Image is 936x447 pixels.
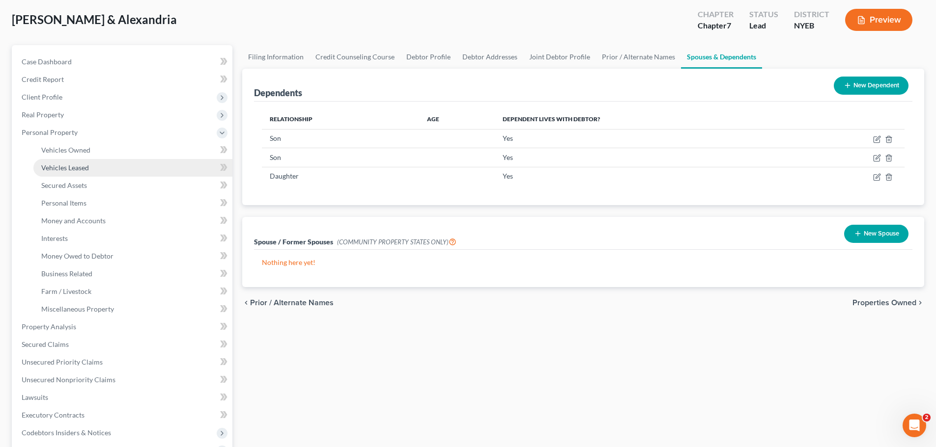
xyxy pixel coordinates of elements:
button: New Spouse [844,225,908,243]
a: Debtor Addresses [456,45,523,69]
a: Money and Accounts [33,212,232,230]
span: Money Owed to Debtor [41,252,113,260]
div: Chapter [698,9,734,20]
span: Personal Items [41,199,86,207]
span: Vehicles Owned [41,146,90,154]
a: Executory Contracts [14,406,232,424]
div: NYEB [794,20,829,31]
i: chevron_left [242,299,250,307]
td: Yes [495,167,799,185]
p: Nothing here yet! [262,258,905,267]
td: Son [262,129,419,148]
span: Vehicles Leased [41,163,89,172]
th: Age [419,109,494,129]
span: Interests [41,234,68,242]
th: Dependent lives with debtor? [495,109,799,129]
span: Business Related [41,269,92,278]
a: Farm / Livestock [33,283,232,300]
div: Dependents [254,87,302,99]
span: [PERSON_NAME] & Alexandria [12,12,177,26]
a: Unsecured Nonpriority Claims [14,371,232,389]
a: Personal Items [33,194,232,212]
span: 7 [727,21,731,30]
a: Lawsuits [14,389,232,406]
span: Executory Contracts [22,411,85,419]
td: Daughter [262,167,419,185]
a: Business Related [33,265,232,283]
span: Properties Owned [852,299,916,307]
a: Case Dashboard [14,53,232,71]
th: Relationship [262,109,419,129]
td: Yes [495,129,799,148]
span: Codebtors Insiders & Notices [22,428,111,437]
div: District [794,9,829,20]
span: 2 [923,414,931,421]
button: Preview [845,9,912,31]
button: chevron_left Prior / Alternate Names [242,299,334,307]
div: Status [749,9,778,20]
a: Credit Counseling Course [310,45,400,69]
iframe: Intercom live chat [903,414,926,437]
i: chevron_right [916,299,924,307]
span: Credit Report [22,75,64,83]
span: Real Property [22,110,64,119]
span: Unsecured Priority Claims [22,358,103,366]
a: Unsecured Priority Claims [14,353,232,371]
a: Prior / Alternate Names [596,45,681,69]
span: (COMMUNITY PROPERTY STATES ONLY) [337,238,456,246]
span: Farm / Livestock [41,287,91,295]
a: Secured Assets [33,177,232,194]
span: Secured Assets [41,181,87,189]
div: Chapter [698,20,734,31]
span: Unsecured Nonpriority Claims [22,375,115,384]
span: Client Profile [22,93,62,101]
span: Miscellaneous Property [41,305,114,313]
a: Property Analysis [14,318,232,336]
button: Properties Owned chevron_right [852,299,924,307]
span: Prior / Alternate Names [250,299,334,307]
span: Spouse / Former Spouses [254,237,333,246]
span: Money and Accounts [41,216,106,225]
a: Filing Information [242,45,310,69]
td: Son [262,148,419,167]
td: Yes [495,148,799,167]
a: Secured Claims [14,336,232,353]
span: Lawsuits [22,393,48,401]
a: Credit Report [14,71,232,88]
a: Interests [33,230,232,247]
a: Vehicles Leased [33,159,232,177]
span: Personal Property [22,128,78,136]
a: Money Owed to Debtor [33,247,232,265]
button: New Dependent [834,77,908,95]
span: Secured Claims [22,340,69,348]
div: Lead [749,20,778,31]
span: Case Dashboard [22,57,72,66]
a: Miscellaneous Property [33,300,232,318]
a: Spouses & Dependents [681,45,762,69]
a: Vehicles Owned [33,141,232,159]
a: Joint Debtor Profile [523,45,596,69]
span: Property Analysis [22,322,76,331]
a: Debtor Profile [400,45,456,69]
